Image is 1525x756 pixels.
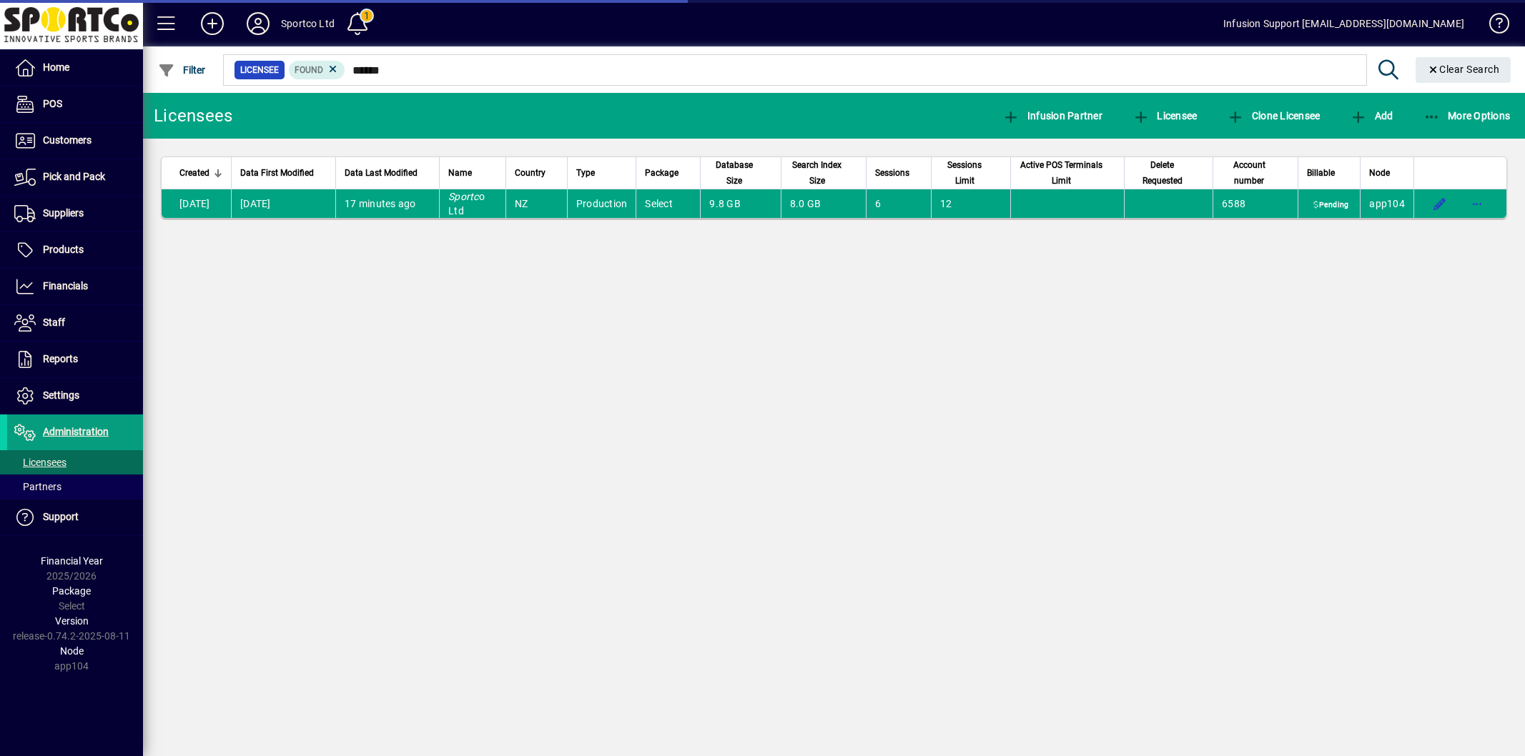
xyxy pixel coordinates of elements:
span: Products [43,244,84,255]
td: 12 [931,189,1011,218]
span: Account number [1222,157,1276,189]
span: Active POS Terminals Limit [1020,157,1102,189]
span: Type [576,165,595,181]
button: Clone Licensee [1223,103,1323,129]
em: Sportc [448,191,479,202]
div: Active POS Terminals Limit [1020,157,1115,189]
span: Node [60,645,84,657]
td: NZ [505,189,567,218]
button: Profile [235,11,281,36]
button: Edit [1428,192,1451,215]
td: 6588 [1213,189,1298,218]
span: Clear Search [1427,64,1500,75]
span: Search Index Size [790,157,844,189]
span: Clone Licensee [1227,110,1320,121]
span: Delete Requested [1133,157,1191,189]
span: Pending [1311,199,1351,211]
span: Settings [43,389,79,401]
span: Home [43,61,69,73]
a: Products [7,232,143,268]
div: Name [448,165,497,181]
span: Financial Year [41,555,103,567]
span: Data First Modified [240,165,314,181]
button: Add [189,11,235,36]
span: Licensee [240,63,279,77]
a: Customers [7,123,143,159]
div: Account number [1222,157,1289,189]
td: 9.8 GB [700,189,780,218]
span: Country [515,165,546,181]
td: Select [636,189,700,218]
div: Type [576,165,628,181]
span: POS [43,98,62,109]
div: Node [1369,165,1405,181]
a: Knowledge Base [1479,3,1507,49]
td: 8.0 GB [781,189,866,218]
div: Data First Modified [240,165,327,181]
div: Sportco Ltd [281,12,335,35]
button: More Options [1420,103,1514,129]
div: Country [515,165,558,181]
span: Administration [43,426,109,437]
span: Database Size [709,157,759,189]
div: Licensees [154,104,232,127]
span: Name [448,165,472,181]
a: Support [7,499,143,535]
div: Data Last Modified [345,165,430,181]
td: [DATE] [162,189,231,218]
div: Sessions Limit [940,157,1002,189]
span: Version [55,615,89,627]
a: Home [7,50,143,86]
a: Financials [7,269,143,304]
span: Node [1369,165,1390,181]
div: Database Size [709,157,771,189]
span: More Options [1423,110,1511,121]
mat-chip: Found Status: Found [289,61,345,79]
span: Found [295,65,323,75]
a: Staff [7,305,143,341]
span: o Ltd [448,191,485,217]
span: Customers [43,134,92,146]
span: Partners [14,481,61,492]
span: Data Last Modified [345,165,418,181]
a: Reports [7,342,143,377]
span: Sessions [875,165,909,181]
td: [DATE] [231,189,335,218]
a: Suppliers [7,196,143,232]
span: Add [1350,110,1393,121]
div: Search Index Size [790,157,857,189]
button: Infusion Partner [999,103,1106,129]
td: 6 [866,189,931,218]
span: Licensees [14,457,66,468]
td: 17 minutes ago [335,189,439,218]
a: Licensees [7,450,143,474]
span: Suppliers [43,207,84,219]
span: Pick and Pack [43,171,105,182]
span: Billable [1307,165,1335,181]
span: Infusion Partner [1002,110,1102,121]
a: Settings [7,378,143,414]
a: POS [7,86,143,122]
span: Staff [43,317,65,328]
span: Support [43,511,79,522]
td: Production [567,189,636,218]
button: Filter [154,57,209,83]
div: Delete Requested [1133,157,1204,189]
a: Partners [7,474,143,499]
span: Licensee [1132,110,1198,121]
span: Created [179,165,209,181]
span: Package [645,165,678,181]
div: Package [645,165,691,181]
span: Reports [43,353,78,364]
button: Licensee [1129,103,1201,129]
div: Billable [1307,165,1351,181]
span: Financials [43,280,88,292]
button: Clear [1416,57,1511,83]
div: Sessions [875,165,922,181]
span: app104.prod.infusionbusinesssoftware.com [1369,198,1405,209]
span: Package [52,585,91,597]
div: Infusion Support [EMAIL_ADDRESS][DOMAIN_NAME] [1223,12,1464,35]
span: Sessions Limit [940,157,989,189]
button: More options [1466,192,1489,215]
button: Add [1346,103,1396,129]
